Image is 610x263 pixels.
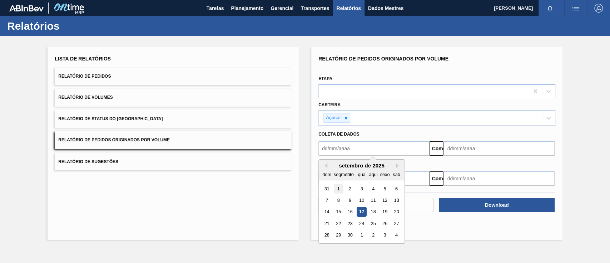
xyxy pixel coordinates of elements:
[336,233,341,238] font: 29
[380,207,390,217] div: Escolha sexta-feira, 19 de setembro de 2025
[322,230,332,240] div: Escolha domingo, 28 de setembro de 2025
[371,198,376,203] font: 11
[429,141,443,156] button: Comeu
[432,176,448,181] font: Comeu
[55,56,111,62] font: Lista de Relatórios
[334,172,354,177] font: segmento
[382,221,387,226] font: 26
[326,198,328,203] font: 7
[318,141,429,156] input: dd/mm/aaaa
[359,209,364,215] font: 17
[334,207,343,217] div: Escolha segunda-feira, 15 de setembro de 2025
[349,198,351,203] font: 9
[432,146,448,151] font: Comeu
[336,209,341,215] font: 15
[380,195,390,205] div: Escolha sexta-feira, 12 de setembro de 2025
[380,172,390,177] font: sexo
[368,195,378,205] div: Escolha quinta-feira, 11 de setembro de 2025
[380,184,390,194] div: Escolha sexta-feira, 5 de setembro de 2025
[392,230,401,240] div: Escolha sábado, 4 de outubro de 2025
[58,116,163,121] font: Relatório de Status do [GEOGRAPHIC_DATA]
[336,221,341,226] font: 22
[369,172,377,177] font: aqui
[55,89,292,106] button: Relatório de Volumes
[394,209,399,215] font: 20
[359,221,364,226] font: 24
[334,219,343,228] div: Escolha segunda-feira, 22 de setembro de 2025
[485,202,509,208] font: Download
[58,95,113,100] font: Relatório de Volumes
[318,102,341,107] font: Carteira
[358,172,365,177] font: qua
[9,5,44,11] img: TNhmsLtSVTkK8tSr43FrP2fwEKptu5GPRR3wAAAABJRU5ErkJggg==
[594,4,603,13] img: Sair
[337,186,340,191] font: 1
[360,186,363,191] font: 3
[334,195,343,205] div: Escolha segunda-feira, 8 de setembro de 2025
[368,207,378,217] div: Escolha quinta-feira, 18 de setembro de 2025
[322,172,331,177] font: dom
[571,4,580,13] img: ações do usuário
[393,172,400,177] font: sab
[357,195,366,205] div: Escolha quarta-feira, 10 de setembro de 2025
[318,198,433,212] button: Limpar
[368,184,378,194] div: Escolha quinta-feira, 4 de setembro de 2025
[322,219,332,228] div: Escolha domingo, 21 de setembro de 2025
[326,115,341,120] font: Açúcar
[324,209,329,215] font: 14
[394,221,399,226] font: 27
[55,131,292,149] button: Relatório de Pedidos Originados por Volume
[368,230,378,240] div: Escolha quinta-feira, 2 de outubro de 2025
[439,198,554,212] button: Download
[392,207,401,217] div: Escolha sábado, 20 de setembro de 2025
[334,230,343,240] div: Escolha segunda-feira, 29 de setembro de 2025
[380,230,390,240] div: Escolha sexta-feira, 3 de outubro de 2025
[339,162,385,169] font: setembro de 2025
[58,159,118,164] font: Relatório de Sugestões
[318,132,359,137] font: Coleta de dados
[324,186,329,191] font: 31
[334,184,343,194] div: Escolha segunda-feira, 1 de setembro de 2025
[372,233,375,238] font: 2
[345,230,355,240] div: Escolha terça-feira, 30 de setembro de 2025
[58,138,170,143] font: Relatório de Pedidos Originados por Volume
[392,195,401,205] div: Escolha sábado, 13 de setembro de 2025
[368,219,378,228] div: Escolha quinta-feira, 25 de setembro de 2025
[318,76,332,81] font: Etapa
[336,5,361,11] font: Relatórios
[347,209,352,215] font: 16
[396,163,401,168] button: Próximo mês
[55,110,292,128] button: Relatório de Status do [GEOGRAPHIC_DATA]
[55,153,292,170] button: Relatório de Sugestões
[380,219,390,228] div: Escolha sexta-feira, 26 de setembro de 2025
[324,233,329,238] font: 28
[321,183,402,241] div: mês 2025-09
[394,198,399,203] font: 13
[392,184,401,194] div: Escolha sábado, 6 de setembro de 2025
[318,56,448,62] font: Relatório de Pedidos Originados por Volume
[347,221,352,226] font: 23
[347,172,353,177] font: ter
[231,5,263,11] font: Planejamento
[395,233,398,238] font: 4
[395,186,398,191] font: 6
[347,233,352,238] font: 30
[301,5,329,11] font: Transportes
[207,5,224,11] font: Tarefas
[337,198,340,203] font: 8
[345,219,355,228] div: Escolha terça-feira, 23 de setembro de 2025
[382,209,387,215] font: 19
[322,163,327,168] button: Mês anterior
[368,5,404,11] font: Dados Mestres
[322,195,332,205] div: Escolha domingo, 7 de setembro de 2025
[7,20,60,32] font: Relatórios
[357,219,366,228] div: Escolha quarta-feira, 24 de setembro de 2025
[371,221,376,226] font: 25
[359,198,364,203] font: 10
[357,230,366,240] div: Escolha quarta-feira, 1 de outubro de 2025
[372,186,375,191] font: 4
[494,5,533,11] font: [PERSON_NAME]
[382,198,387,203] font: 12
[392,219,401,228] div: Escolha sábado, 27 de setembro de 2025
[357,184,366,194] div: Escolha quarta-feira, 3 de setembro de 2025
